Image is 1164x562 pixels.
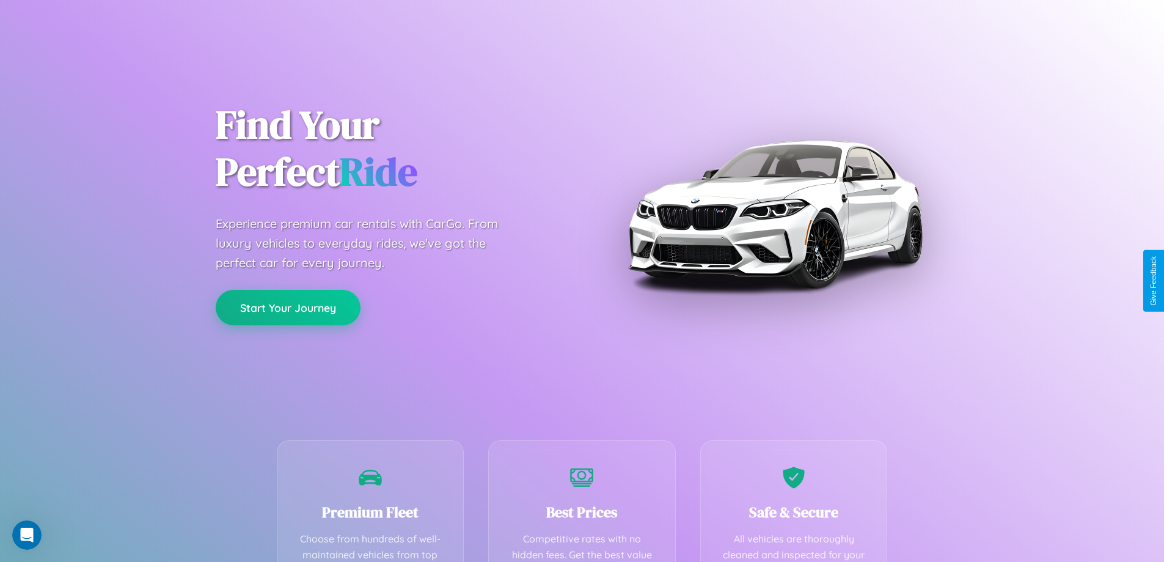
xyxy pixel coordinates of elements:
h3: Best Prices [507,502,657,522]
iframe: Intercom live chat [12,520,42,550]
h3: Safe & Secure [719,502,869,522]
img: Premium BMW car rental vehicle [622,61,928,367]
button: Start Your Journey [216,290,361,325]
div: Give Feedback [1149,256,1158,306]
span: Ride [340,145,417,198]
h3: Premium Fleet [296,502,445,522]
p: Experience premium car rentals with CarGo. From luxury vehicles to everyday rides, we've got the ... [216,214,521,273]
h1: Find Your Perfect [216,102,564,196]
